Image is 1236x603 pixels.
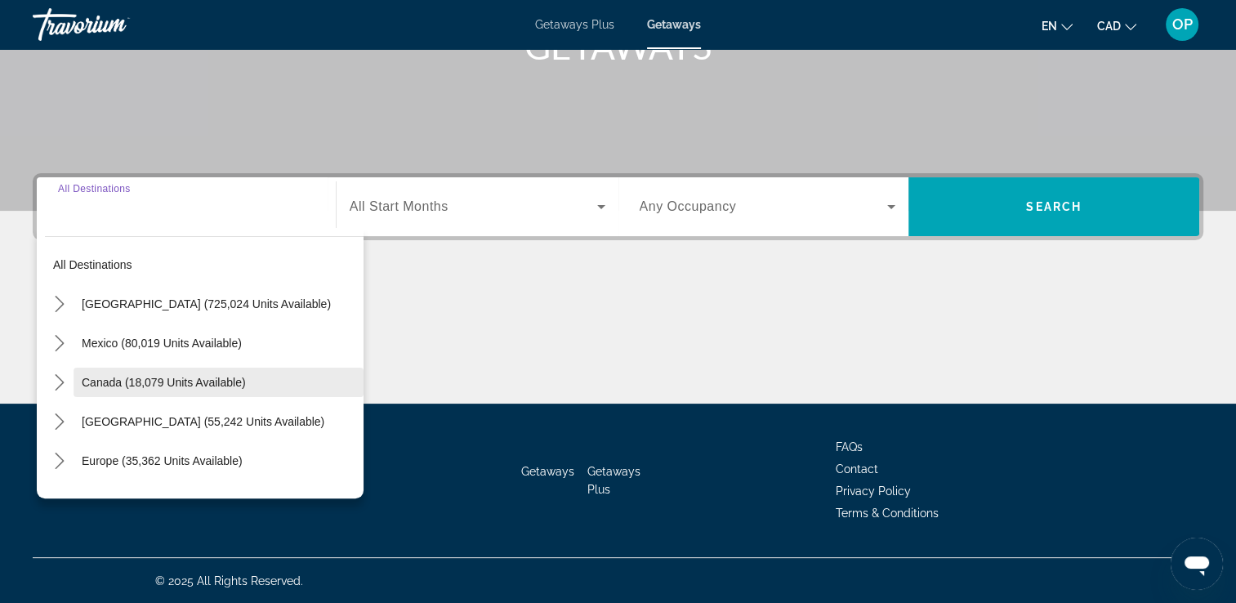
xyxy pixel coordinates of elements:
a: FAQs [836,440,863,453]
span: [GEOGRAPHIC_DATA] (55,242 units available) [82,415,324,428]
button: Toggle Caribbean & Atlantic Islands (55,242 units available) submenu [45,408,74,436]
a: Getaways Plus [587,465,640,496]
span: OP [1172,16,1193,33]
button: Select destination: Australia (3,038 units available) [74,485,364,515]
a: Privacy Policy [836,485,911,498]
span: [GEOGRAPHIC_DATA] (725,024 units available) [82,297,331,310]
a: Getaways [647,18,701,31]
button: Select destination: All destinations [45,250,364,279]
button: Change language [1042,14,1073,38]
button: Toggle Australia (3,038 units available) submenu [45,486,74,515]
a: Contact [836,462,878,476]
button: Select destination: Europe (35,362 units available) [74,446,364,476]
button: Toggle United States (725,024 units available) submenu [45,290,74,319]
button: Select destination: Caribbean & Atlantic Islands (55,242 units available) [74,407,364,436]
button: Toggle Canada (18,079 units available) submenu [45,368,74,397]
button: Select destination: United States (725,024 units available) [74,289,364,319]
span: Mexico (80,019 units available) [82,337,242,350]
span: Any Occupancy [640,199,737,213]
span: Canada (18,079 units available) [82,376,246,389]
button: Select destination: Mexico (80,019 units available) [74,328,364,358]
a: Getaways Plus [535,18,614,31]
span: CAD [1097,20,1121,33]
button: Toggle Mexico (80,019 units available) submenu [45,329,74,358]
iframe: Button to launch messaging window [1171,538,1223,590]
span: Europe (35,362 units available) [82,454,243,467]
button: Change currency [1097,14,1136,38]
a: Getaways [521,465,574,478]
span: All Start Months [350,199,448,213]
button: Search [908,177,1199,236]
span: All Destinations [58,183,131,194]
span: en [1042,20,1057,33]
a: Terms & Conditions [836,507,939,520]
button: Select destination: Canada (18,079 units available) [74,368,364,397]
span: © 2025 All Rights Reserved. [155,574,303,587]
a: Travorium [33,3,196,46]
div: Search widget [37,177,1199,236]
input: Select destination [58,198,315,217]
button: Toggle Europe (35,362 units available) submenu [45,447,74,476]
button: User Menu [1161,7,1203,42]
div: Destination options [37,228,364,498]
span: Search [1026,200,1082,213]
span: All destinations [53,258,132,271]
